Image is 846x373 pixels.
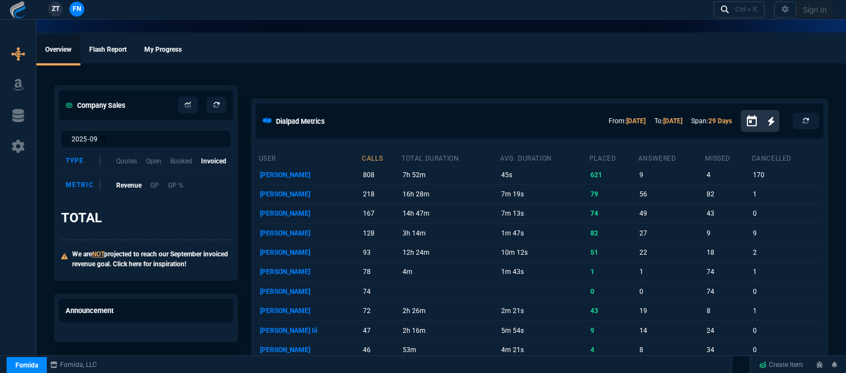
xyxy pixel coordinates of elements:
p: 4m [403,264,498,279]
p: Open [146,156,161,166]
p: 9 [707,226,750,241]
div: Metric [66,180,101,190]
p: 82 [707,186,750,202]
p: 74 [363,284,399,299]
p: 19 [639,303,703,319]
p: 74 [707,284,750,299]
p: [PERSON_NAME] [260,303,360,319]
p: 43 [590,303,636,319]
p: Span: [691,116,732,126]
p: 1 [590,264,636,279]
p: From: [609,116,646,126]
p: 74 [590,206,636,221]
p: 2m 21s [501,303,587,319]
p: 170 [753,167,820,183]
h5: Dialpad Metrics [276,116,325,127]
p: 2 [753,245,820,260]
p: 808 [363,167,399,183]
a: [DATE] [663,117,682,125]
th: total duration [401,150,500,165]
div: Ctrl + K [735,5,757,14]
p: [PERSON_NAME] Iii [260,323,360,338]
p: 7h 52m [403,167,498,183]
p: 167 [363,206,399,221]
p: 1 [639,264,703,279]
p: 4 [707,167,750,183]
p: 47 [363,323,399,338]
p: 34 [707,342,750,358]
p: [PERSON_NAME] [260,167,360,183]
p: [PERSON_NAME] [260,245,360,260]
p: 43 [707,206,750,221]
p: GP % [168,180,183,190]
p: 0 [753,323,820,338]
th: answered [638,150,705,165]
p: 1 [753,264,820,279]
p: 24 [707,323,750,338]
span: NOT [92,250,104,258]
p: 0 [753,342,820,358]
p: [PERSON_NAME] [260,284,360,299]
p: Booked [170,156,192,166]
button: Open calendar [745,113,767,129]
p: 128 [363,226,399,241]
p: 218 [363,186,399,202]
p: 0 [753,206,820,221]
p: [PERSON_NAME] [260,206,360,221]
p: 4m 21s [501,342,587,358]
th: avg. duration [500,150,589,165]
a: My Progress [135,35,191,65]
p: 2h 16m [403,323,498,338]
p: 45s [501,167,587,183]
p: 14 [639,323,703,338]
a: Flash Report [80,35,135,65]
p: 74 [707,264,750,279]
p: Quotes [116,156,137,166]
p: 18 [707,245,750,260]
a: msbcCompanyName [47,360,100,370]
p: 46 [363,342,399,358]
p: 7m 13s [501,206,587,221]
p: 49 [639,206,703,221]
a: [DATE] [626,117,646,125]
p: 1 [753,186,820,202]
p: 14h 47m [403,206,498,221]
p: 78 [363,264,399,279]
p: 7m 19s [501,186,587,202]
a: Overview [36,35,80,65]
p: 27 [639,226,703,241]
p: 8 [707,303,750,319]
th: missed [704,150,751,165]
p: 0 [753,284,820,299]
a: Create Item [755,356,807,373]
p: 1m 47s [501,226,587,241]
p: [PERSON_NAME] [260,264,360,279]
p: 4 [590,342,636,358]
th: placed [589,150,638,165]
p: 3h 14m [403,226,498,241]
div: Type [66,156,101,166]
p: 2h 26m [403,303,498,319]
p: 621 [590,167,636,183]
p: [PERSON_NAME] [260,342,360,358]
p: GP [150,180,159,190]
p: 72 [363,303,399,319]
p: 1m 43s [501,264,587,279]
p: 5m 54s [501,323,587,338]
th: user [258,150,362,165]
p: 9 [590,323,636,338]
th: calls [361,150,401,165]
p: 53m [403,342,498,358]
p: 79 [590,186,636,202]
p: 82 [590,226,636,241]
p: 8 [639,342,703,358]
p: 1 [753,303,820,319]
p: 0 [639,284,703,299]
p: We are projected to reach our September invoiced revenue goal. Click here for inspiration! [72,249,231,269]
p: 22 [639,245,703,260]
p: 9 [753,226,820,241]
th: cancelled [751,150,821,165]
p: 51 [590,245,636,260]
p: Invoiced [201,156,226,166]
h3: TOTAL [61,210,102,226]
